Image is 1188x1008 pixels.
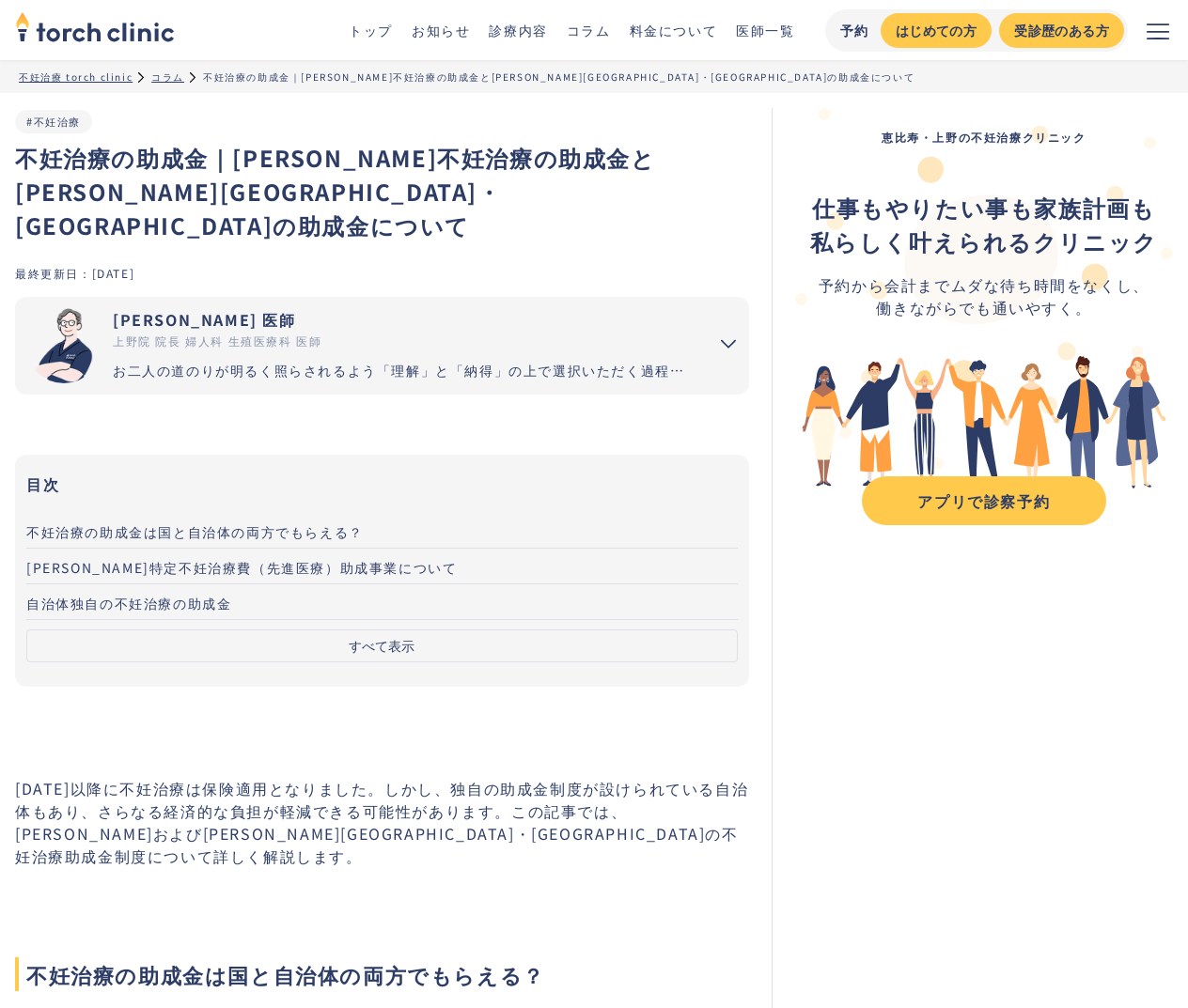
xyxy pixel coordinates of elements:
[26,594,231,613] span: 自治体独自の不妊治療の助成金
[113,308,693,331] div: [PERSON_NAME] 医師
[26,584,738,620] a: 自治体独自の不妊治療の助成金
[26,513,738,549] a: 不妊治療の助成金は国と自治体の両方でもらえる？
[26,522,364,541] span: 不妊治療の助成金は国と自治体の両方でもらえる？
[1014,21,1109,40] div: 受診歴のある方
[26,558,457,577] span: [PERSON_NAME]特定不妊治療費（先進医療）助成事業について
[881,13,992,48] a: はじめての方
[840,21,869,40] div: 予約
[862,476,1106,525] a: アプリで診察予約
[15,777,749,867] p: [DATE]以降に不妊治療は保険適用となりました。しかし、独自の助成金制度が設けられている自治体もあり、さらなる経済的な負担が軽減できる可能性があります。この記事では、[PERSON_NAME]...
[489,21,547,39] a: 診療内容
[26,114,81,129] a: #不妊治療
[151,70,184,84] a: コラム
[26,549,738,584] a: [PERSON_NAME]特定不妊治療費（先進医療）助成事業について
[999,13,1124,48] a: 受診歴のある方
[567,21,611,39] a: コラム
[810,225,1158,257] strong: 私らしく叶えられるクリニック
[15,13,175,47] a: home
[26,308,102,383] img: 市山 卓彦
[630,21,718,39] a: 料金について
[15,957,749,991] span: 不妊治療の助成金は国と自治体の両方でもらえる？
[882,129,1086,145] strong: 恵比寿・上野の不妊治療クリニック
[15,297,693,395] a: [PERSON_NAME] 医師 上野院 院長 婦人科 生殖医療科 医師 お二人の道のりが明るく照らされるよう「理解」と「納得」の上で選択いただく過程を大切にしています。エビデンスに基づいた高水...
[15,265,92,281] div: 最終更新日：
[26,470,738,498] h3: 目次
[812,191,1155,224] strong: 仕事もやりたい事も家族計画も
[113,361,693,380] div: お二人の道のりが明るく照らされるよう「理解」と「納得」の上で選択いただく過程を大切にしています。エビデンスに基づいた高水準の医療提供により「幸せな家族計画の実現」をお手伝いさせていただきます。
[113,333,693,349] div: 上野院 院長 婦人科 生殖医療科 医師
[879,489,1089,512] div: アプリで診察予約
[896,21,977,40] div: はじめての方
[15,297,749,395] summary: 市山 卓彦 [PERSON_NAME] 医師 上野院 院長 婦人科 生殖医療科 医師 お二人の道のりが明るく照らされるよう「理解」と「納得」の上で選択いただく過程を大切にしています。エビデンスに...
[810,273,1158,318] div: 予約から会計までムダな待ち時間をなくし、 働きながらでも通いやすく。
[92,265,135,281] div: [DATE]
[810,191,1158,258] div: ‍ ‍
[26,629,738,662] button: すべて表示
[19,70,133,84] a: 不妊治療 torch clinic
[19,70,1169,84] ul: パンくずリスト
[203,70,914,84] div: 不妊治療の助成金｜[PERSON_NAME]不妊治療の助成金と[PERSON_NAME][GEOGRAPHIC_DATA]・[GEOGRAPHIC_DATA]の助成金について
[15,141,749,242] h1: 不妊治療の助成金｜[PERSON_NAME]不妊治療の助成金と[PERSON_NAME][GEOGRAPHIC_DATA]・[GEOGRAPHIC_DATA]の助成金について
[736,21,794,39] a: 医師一覧
[349,21,393,39] a: トップ
[412,21,470,39] a: お知らせ
[15,6,175,47] img: torch clinic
